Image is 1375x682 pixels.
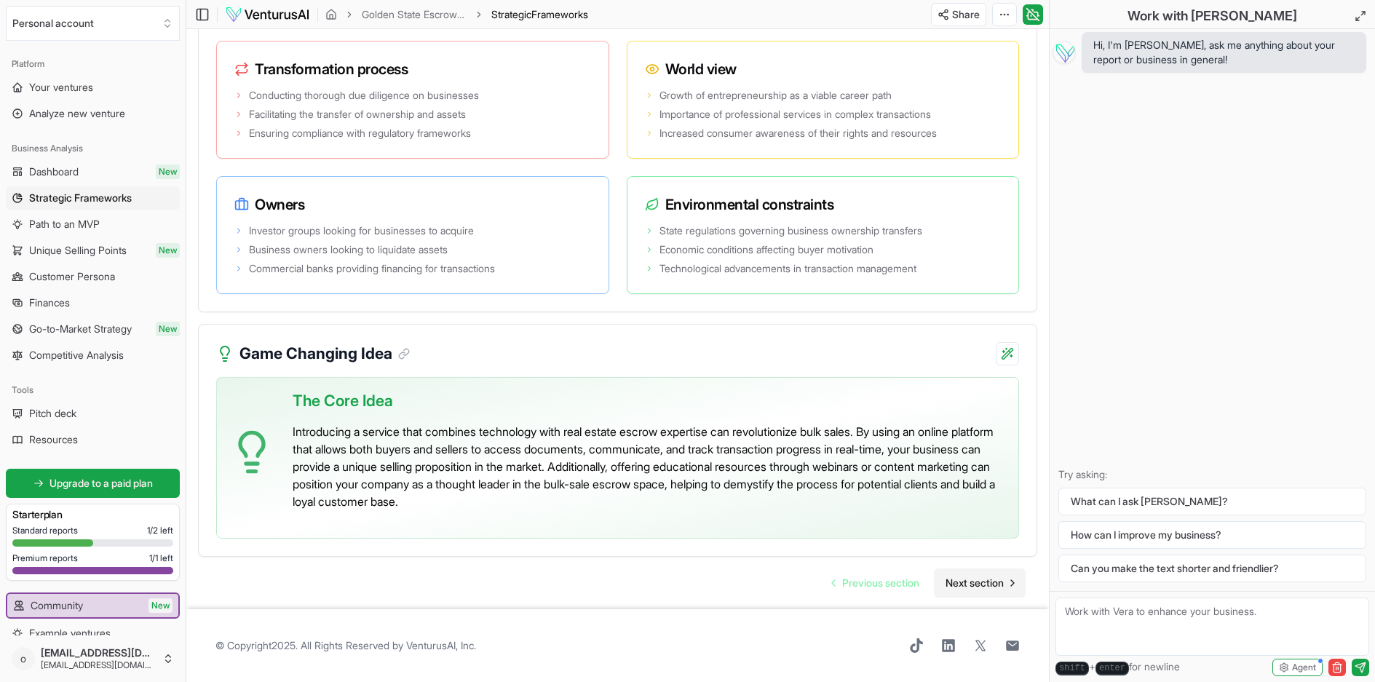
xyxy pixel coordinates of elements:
span: Economic conditions affecting buyer motivation [659,242,873,257]
p: Try asking: [1058,467,1366,482]
a: Customer Persona [6,265,180,288]
span: Ensuring compliance with regulatory frameworks [249,126,471,140]
a: Analyze new venture [6,102,180,125]
span: o [12,647,35,670]
a: Path to an MVP [6,213,180,236]
button: o[EMAIL_ADDRESS][DOMAIN_NAME][EMAIL_ADDRESS][DOMAIN_NAME] [6,641,180,676]
span: Investor groups looking for businesses to acquire [249,223,474,238]
kbd: shift [1055,662,1089,675]
div: Platform [6,52,180,76]
p: Introducing a service that combines technology with real estate escrow expertise can revolutioniz... [293,423,1007,510]
h3: Owners [234,194,591,215]
a: Finances [6,291,180,314]
div: Tools [6,378,180,402]
span: Hi, I'm [PERSON_NAME], ask me anything about your report or business in general! [1093,38,1355,67]
span: New [156,243,180,258]
h3: Transformation process [234,59,591,79]
span: [EMAIL_ADDRESS][DOMAIN_NAME] [41,659,156,671]
h3: Starter plan [12,507,173,522]
h2: Work with [PERSON_NAME] [1128,6,1297,26]
h3: Game Changing Idea [239,342,410,365]
span: Unique Selling Points [29,243,127,258]
a: Example ventures [6,622,180,645]
a: Go to previous page [820,568,931,598]
a: Resources [6,428,180,451]
a: Unique Selling PointsNew [6,239,180,262]
a: Go to next page [934,568,1026,598]
img: Vera [1053,41,1076,64]
span: New [156,322,180,336]
span: + for newline [1055,659,1180,675]
div: Business Analysis [6,137,180,160]
span: Your ventures [29,80,93,95]
a: VenturusAI, Inc [406,639,474,651]
span: [EMAIL_ADDRESS][DOMAIN_NAME] [41,646,156,659]
img: logo [225,6,310,23]
span: Frameworks [531,8,588,20]
span: State regulations governing business ownership transfers [659,223,922,238]
span: Facilitating the transfer of ownership and assets [249,107,466,122]
nav: breadcrumb [325,7,588,22]
span: 1 / 1 left [149,552,173,564]
button: Share [931,3,986,26]
button: Select an organization [6,6,180,41]
span: Commercial banks providing financing for transactions [249,261,495,276]
span: Upgrade to a paid plan [49,476,153,491]
span: Strategic Frameworks [29,191,132,205]
span: Growth of entrepreneurship as a viable career path [659,88,892,103]
span: Customer Persona [29,269,115,284]
button: What can I ask [PERSON_NAME]? [1058,488,1366,515]
span: Premium reports [12,552,78,564]
button: Agent [1272,659,1323,676]
a: Strategic Frameworks [6,186,180,210]
a: Your ventures [6,76,180,99]
nav: pagination [820,568,1026,598]
span: Previous section [842,576,919,590]
span: Community [31,598,83,613]
span: © Copyright 2025 . All Rights Reserved by . [215,638,476,653]
a: DashboardNew [6,160,180,183]
span: Competitive Analysis [29,348,124,362]
span: Increased consumer awareness of their rights and resources [659,126,937,140]
button: How can I improve my business? [1058,521,1366,549]
span: New [148,598,173,613]
span: Dashboard [29,164,79,179]
span: Business owners looking to liquidate assets [249,242,448,257]
span: Standard reports [12,525,78,536]
span: Resources [29,432,78,447]
span: Importance of professional services in complex transactions [659,107,931,122]
span: StrategicFrameworks [491,7,588,22]
a: Competitive Analysis [6,344,180,367]
kbd: enter [1095,662,1129,675]
span: The Core Idea [293,389,393,413]
span: Go-to-Market Strategy [29,322,132,336]
span: New [156,164,180,179]
span: Conducting thorough due diligence on businesses [249,88,479,103]
span: Agent [1292,662,1316,673]
span: Next section [946,576,1004,590]
span: 1 / 2 left [147,525,173,536]
span: Example ventures [29,626,111,641]
span: Technological advancements in transaction management [659,261,916,276]
span: Pitch deck [29,406,76,421]
h3: Environmental constraints [645,194,1002,215]
button: Can you make the text shorter and friendlier? [1058,555,1366,582]
span: Analyze new venture [29,106,125,121]
a: CommunityNew [7,594,178,617]
h3: World view [645,59,1002,79]
span: Finances [29,296,70,310]
span: Share [952,7,980,22]
span: Path to an MVP [29,217,100,231]
a: Golden State Escrow Services [362,7,467,22]
a: Go-to-Market StrategyNew [6,317,180,341]
a: Pitch deck [6,402,180,425]
a: Upgrade to a paid plan [6,469,180,498]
